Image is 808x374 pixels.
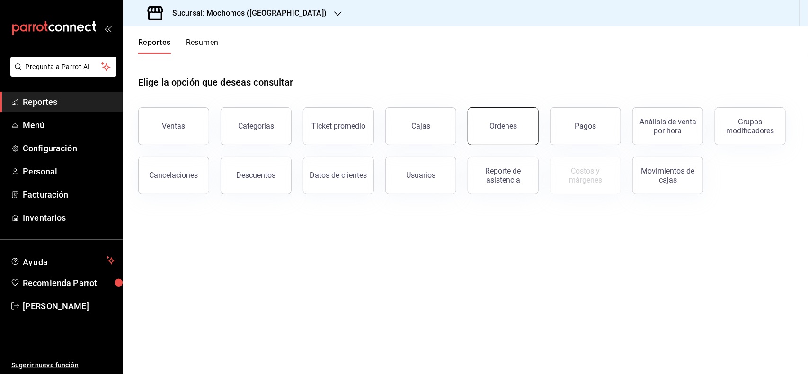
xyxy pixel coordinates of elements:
[489,122,517,130] div: Órdenes
[186,38,219,54] button: Resumen
[468,107,539,145] button: Órdenes
[385,157,456,194] button: Usuarios
[385,107,456,145] button: Cajas
[104,25,112,32] button: open_drawer_menu
[411,122,430,130] div: Cajas
[23,165,115,178] span: Personal
[165,8,327,19] h3: Sucursal: Mochomos ([GEOGRAPHIC_DATA])
[550,157,621,194] button: Contrata inventarios para ver este reporte
[303,107,374,145] button: Ticket promedio
[311,122,365,130] div: Ticket promedio
[474,166,533,184] div: Reporte de asistencia
[556,166,615,184] div: Costos y márgenes
[406,171,435,180] div: Usuarios
[23,211,115,224] span: Inventarios
[23,188,115,201] span: Facturación
[237,171,276,180] div: Descuentos
[10,57,116,77] button: Pregunta a Parrot AI
[221,157,292,194] button: Descuentos
[138,157,209,194] button: Cancelaciones
[162,122,186,130] div: Ventas
[303,157,374,194] button: Datos de clientes
[23,300,115,313] span: [PERSON_NAME]
[23,277,115,289] span: Recomienda Parrot
[468,157,539,194] button: Reporte de asistencia
[138,75,293,89] h1: Elige la opción que deseas consultar
[575,122,596,130] div: Pagos
[221,107,292,145] button: Categorías
[138,38,219,54] div: navigation tabs
[310,171,367,180] div: Datos de clientes
[23,96,115,108] span: Reportes
[639,166,697,184] div: Movimientos de cajas
[138,107,209,145] button: Ventas
[639,117,697,135] div: Análisis de venta por hora
[23,142,115,155] span: Configuración
[632,107,703,145] button: Análisis de venta por hora
[23,255,103,266] span: Ayuda
[23,119,115,131] span: Menú
[632,157,703,194] button: Movimientos de cajas
[26,62,102,72] span: Pregunta a Parrot AI
[11,360,115,370] span: Sugerir nueva función
[550,107,621,145] button: Pagos
[238,122,274,130] div: Categorías
[721,117,780,135] div: Grupos modificadores
[138,38,171,54] button: Reportes
[715,107,786,145] button: Grupos modificadores
[150,171,198,180] div: Cancelaciones
[7,69,116,78] a: Pregunta a Parrot AI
